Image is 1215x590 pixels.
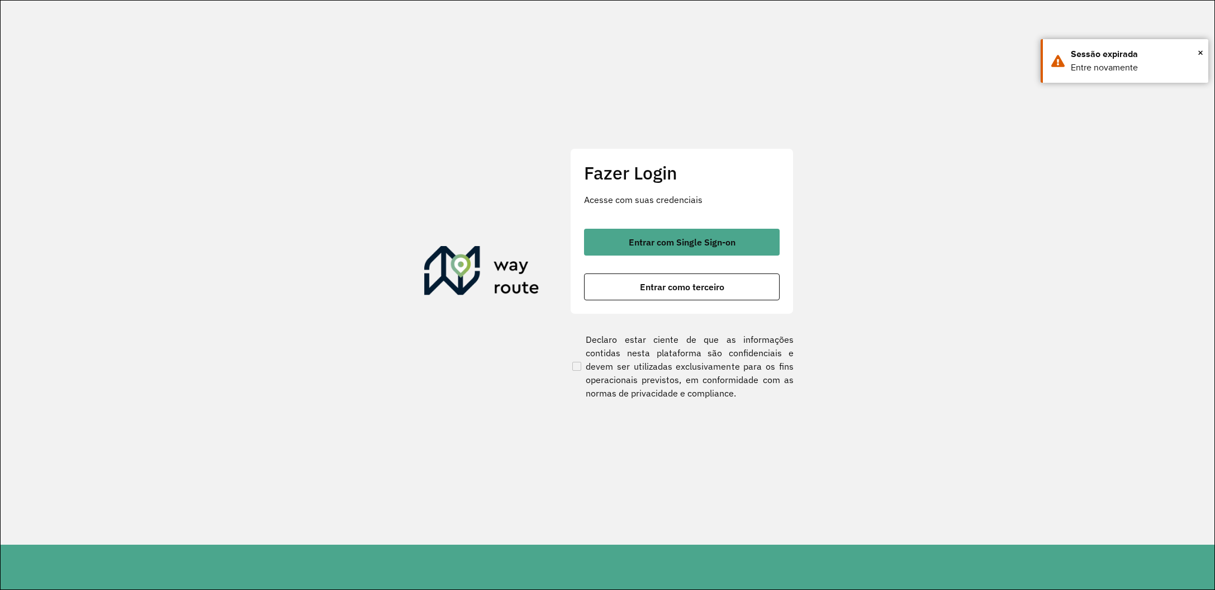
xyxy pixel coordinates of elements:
[1071,48,1200,61] div: Sessão expirada
[629,238,735,247] span: Entrar com Single Sign-on
[584,162,780,183] h2: Fazer Login
[1198,44,1203,61] button: Close
[1198,44,1203,61] span: ×
[584,273,780,300] button: button
[424,246,539,300] img: Roteirizador AmbevTech
[640,282,724,291] span: Entrar como terceiro
[1071,61,1200,74] div: Entre novamente
[584,229,780,256] button: button
[584,193,780,206] p: Acesse com suas credenciais
[570,333,794,400] label: Declaro estar ciente de que as informações contidas nesta plataforma são confidenciais e devem se...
